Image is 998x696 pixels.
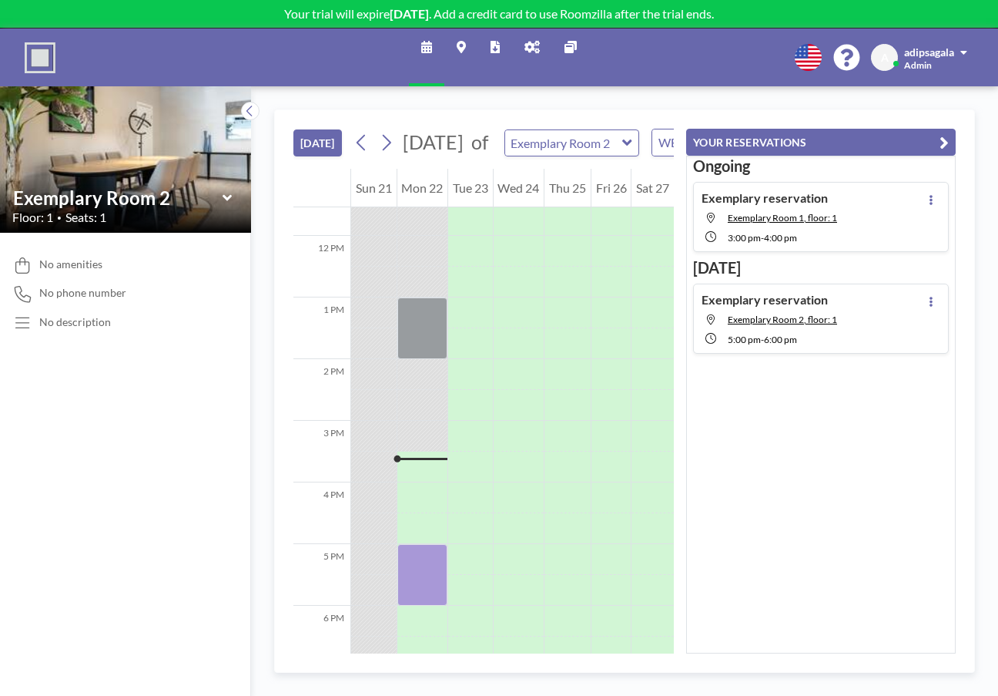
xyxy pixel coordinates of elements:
[881,51,889,65] span: A
[631,169,674,207] div: Sat 27
[693,156,949,176] h3: Ongoing
[904,59,932,71] span: Admin
[39,257,102,271] span: No amenities
[397,169,448,207] div: Mon 22
[728,212,837,224] span: Exemplary Room 1, floor: 1
[293,236,350,298] div: 12 PM
[65,210,106,225] span: Seats: 1
[702,292,828,308] h4: Exemplary reservation
[904,45,954,59] span: adipsagala
[702,190,828,206] h4: Exemplary reservation
[25,42,55,73] img: organization-logo
[728,334,761,345] span: 5:00 PM
[761,232,764,244] span: -
[505,130,623,156] input: Exemplary Room 2
[686,129,956,156] button: YOUR RESERVATIONS
[351,169,397,207] div: Sun 21
[448,169,493,207] div: Tue 23
[293,544,350,606] div: 5 PM
[293,606,350,667] div: 6 PM
[494,169,544,207] div: Wed 24
[728,314,837,325] span: Exemplary Room 2, floor: 1
[293,129,342,156] button: [DATE]
[390,6,429,21] b: [DATE]
[471,130,488,154] span: of
[12,210,53,225] span: Floor: 1
[293,298,350,359] div: 1 PM
[39,315,111,329] div: No description
[764,232,797,244] span: 4:00 PM
[13,187,223,209] input: Exemplary Room 2
[655,133,742,153] span: WEEKLY VIEW
[764,334,797,345] span: 6:00 PM
[652,129,785,156] div: Search for option
[293,421,350,482] div: 3 PM
[544,169,591,207] div: Thu 25
[39,286,126,300] span: No phone number
[693,258,949,277] h3: [DATE]
[293,482,350,544] div: 4 PM
[591,169,631,207] div: Fri 26
[293,359,350,421] div: 2 PM
[761,334,764,345] span: -
[57,213,62,223] span: •
[403,130,464,153] span: [DATE]
[728,232,761,244] span: 3:00 PM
